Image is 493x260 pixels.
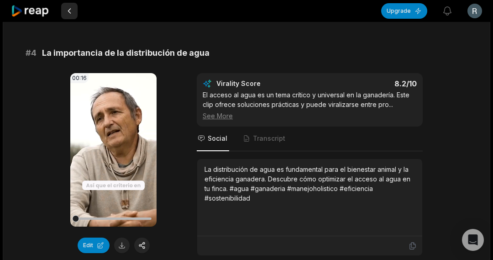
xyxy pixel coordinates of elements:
[253,134,285,143] span: Transcript
[26,47,37,59] span: # 4
[462,229,484,251] div: Open Intercom Messenger
[208,134,227,143] span: Social
[78,238,110,253] button: Edit
[205,164,415,203] div: La distribución de agua es fundamental para el bienestar animal y la eficiencia ganadera. Descubr...
[203,90,417,121] div: El acceso al agua es un tema crítico y universal en la ganadería. Este clip ofrece soluciones prá...
[42,47,210,59] span: La importancia de la distribución de agua
[197,127,423,151] nav: Tabs
[381,3,427,19] button: Upgrade
[216,79,315,88] div: Virality Score
[203,111,417,121] div: See More
[70,73,157,227] video: Your browser does not support mp4 format.
[319,79,417,88] div: 8.2 /10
